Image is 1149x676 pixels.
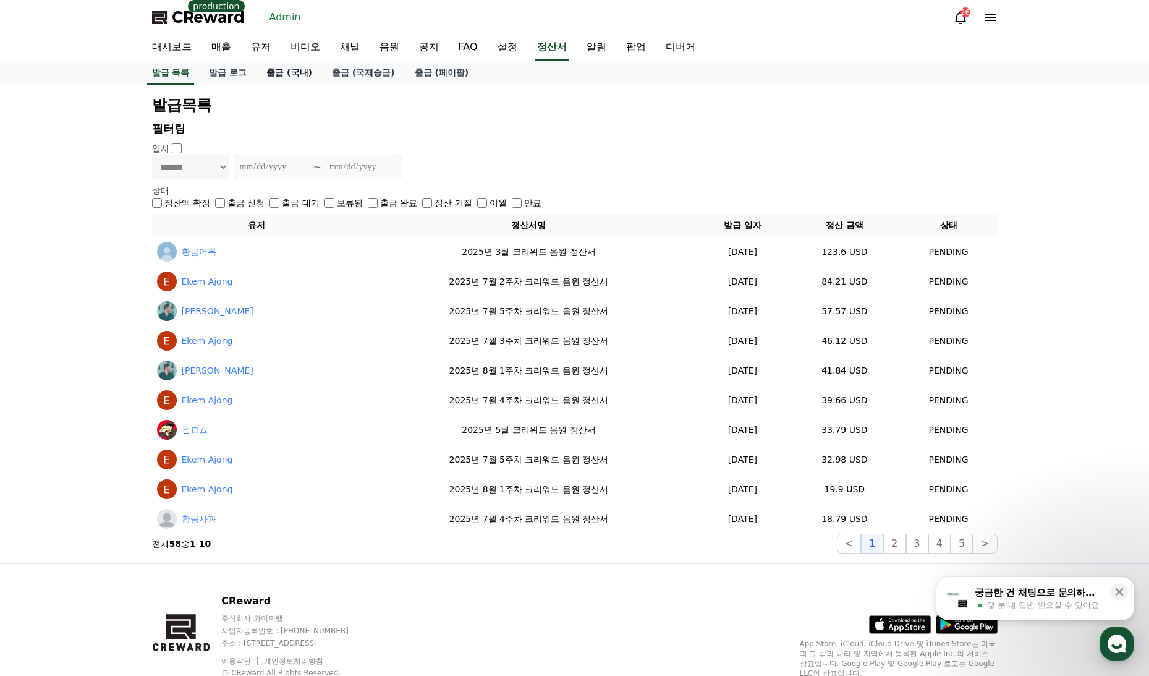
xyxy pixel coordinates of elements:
td: 41.84 USD [789,356,899,385]
a: 출금 (국내) [257,61,322,85]
button: < [837,534,861,554]
a: 매출 [201,35,241,61]
th: 유저 [152,214,362,237]
button: 3 [906,534,928,554]
p: 상태 [152,184,998,197]
label: 이월 [490,197,507,209]
a: Ekem Ajong [182,453,233,466]
a: 비디오 [281,35,330,61]
a: Admin [265,7,306,27]
th: 정산서명 [362,214,695,237]
td: 33.79 USD [789,415,899,445]
td: 39.66 USD [789,385,899,415]
td: [DATE] [695,267,789,296]
a: 출금 (국제송금) [322,61,405,85]
span: 홈 [39,411,46,421]
td: 2025년 8월 1주차 크리워드 음원 정산서 [362,356,695,385]
td: 2025년 7월 5주차 크리워드 음원 정산서 [362,445,695,474]
a: 홈 [4,392,82,423]
th: 상태 [900,214,998,237]
img: Tony Yeung [157,301,177,321]
label: 보류됨 [337,197,363,209]
td: 2025년 7월 3주차 크리워드 음원 정산서 [362,326,695,356]
label: 출금 완료 [380,197,417,209]
td: [DATE] [695,237,789,267]
p: 주소 : [STREET_ADDRESS] [221,638,438,648]
td: PENDING [900,504,998,534]
span: 설정 [191,411,206,421]
label: 정산 거절 [435,197,472,209]
img: 황금어록 [157,242,177,262]
p: CReward [221,594,438,609]
td: [DATE] [695,415,789,445]
td: 57.57 USD [789,296,899,326]
a: FAQ [449,35,488,61]
a: 개인정보처리방침 [264,657,323,665]
td: 2025년 7월 5주차 크리워드 음원 정산서 [362,296,695,326]
td: 2025년 3월 크리워드 음원 정산서 [362,237,695,267]
a: Ekem Ajong [182,394,233,407]
img: Ekem Ajong [157,479,177,499]
div: 26 [960,7,970,17]
p: ~ [313,160,321,174]
a: 발급 로그 [199,61,257,85]
td: [DATE] [695,385,789,415]
td: 19.9 USD [789,474,899,504]
td: [DATE] [695,474,789,504]
img: Ekem Ajong [157,272,177,291]
td: 84.21 USD [789,267,899,296]
a: 대시보드 [142,35,201,61]
a: 팝업 [616,35,656,61]
th: 발급 일자 [695,214,789,237]
td: PENDING [900,415,998,445]
a: [PERSON_NAME] [182,364,253,377]
img: Tony Yeung [157,361,177,380]
a: 음원 [370,35,409,61]
td: 2025년 7월 4주차 크리워드 음원 정산서 [362,504,695,534]
a: 설정 [159,392,237,423]
td: PENDING [900,474,998,504]
button: > [973,534,997,554]
a: 유저 [241,35,281,61]
img: Ekem Ajong [157,390,177,410]
strong: 58 [169,539,181,549]
a: 알림 [577,35,616,61]
td: 123.6 USD [789,237,899,267]
th: 정산 금액 [789,214,899,237]
td: 2025년 7월 4주차 크리워드 음원 정산서 [362,385,695,415]
a: 황금어록 [182,246,216,259]
p: 필터링 [152,120,998,137]
td: PENDING [900,326,998,356]
td: 2025년 7월 2주차 크리워드 음원 정산서 [362,267,695,296]
td: [DATE] [695,356,789,385]
p: 주식회사 와이피랩 [221,614,438,623]
strong: 10 [199,539,211,549]
label: 출금 신청 [227,197,265,209]
a: [PERSON_NAME] [182,305,253,318]
button: 5 [951,534,973,554]
a: Ekem Ajong [182,275,233,288]
a: 출금 (페이팔) [405,61,479,85]
td: PENDING [900,267,998,296]
a: 이용약관 [221,657,260,665]
a: CReward [152,7,245,27]
a: 대화 [82,392,159,423]
img: Ekem Ajong [157,331,177,351]
td: [DATE] [695,326,789,356]
td: [DATE] [695,504,789,534]
td: [DATE] [695,445,789,474]
a: 공지 [409,35,449,61]
td: PENDING [900,445,998,474]
a: Ekem Ajong [182,335,233,348]
span: 대화 [113,411,128,421]
a: Ekem Ajong [182,483,233,496]
a: 26 [953,10,968,25]
label: 출금 대기 [282,197,319,209]
a: 디버거 [656,35,705,61]
span: CReward [172,7,245,27]
strong: 1 [190,539,196,549]
p: 전체 중 - [152,537,211,550]
td: [DATE] [695,296,789,326]
a: 정산서 [535,35,569,61]
td: 2025년 5월 크리워드 음원 정산서 [362,415,695,445]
